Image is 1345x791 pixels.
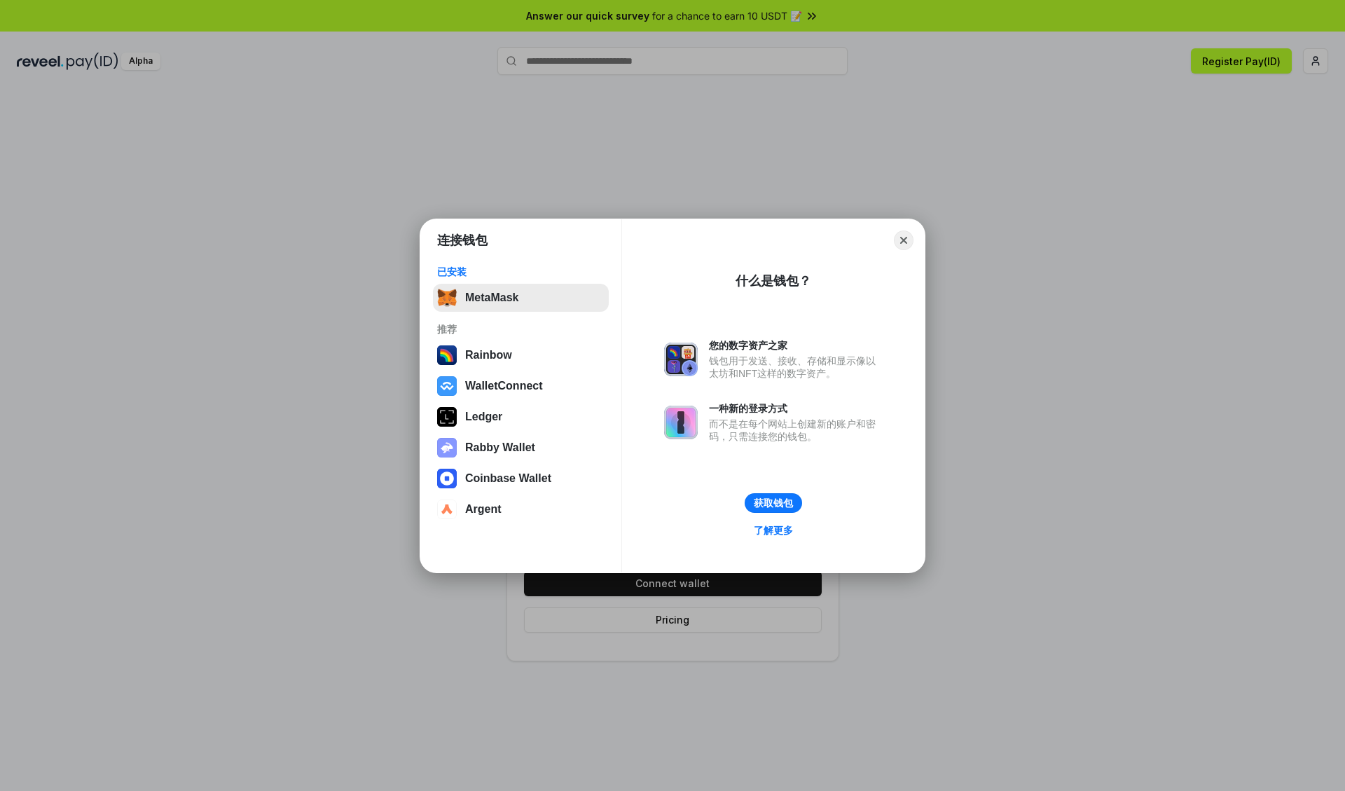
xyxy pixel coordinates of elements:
[437,232,488,249] h1: 连接钱包
[465,472,551,485] div: Coinbase Wallet
[433,495,609,523] button: Argent
[664,343,698,376] img: svg+xml,%3Csvg%20xmlns%3D%22http%3A%2F%2Fwww.w3.org%2F2000%2Fsvg%22%20fill%3D%22none%22%20viewBox...
[437,500,457,519] img: svg+xml,%3Csvg%20width%3D%2228%22%20height%3D%2228%22%20viewBox%3D%220%200%2028%2028%22%20fill%3D...
[437,407,457,427] img: svg+xml,%3Csvg%20xmlns%3D%22http%3A%2F%2Fwww.w3.org%2F2000%2Fsvg%22%20width%3D%2228%22%20height%3...
[709,339,883,352] div: 您的数字资产之家
[745,493,802,513] button: 获取钱包
[433,341,609,369] button: Rainbow
[437,469,457,488] img: svg+xml,%3Csvg%20width%3D%2228%22%20height%3D%2228%22%20viewBox%3D%220%200%2028%2028%22%20fill%3D...
[433,465,609,493] button: Coinbase Wallet
[894,231,913,250] button: Close
[433,284,609,312] button: MetaMask
[437,438,457,458] img: svg+xml,%3Csvg%20xmlns%3D%22http%3A%2F%2Fwww.w3.org%2F2000%2Fsvg%22%20fill%3D%22none%22%20viewBox...
[433,403,609,431] button: Ledger
[664,406,698,439] img: svg+xml,%3Csvg%20xmlns%3D%22http%3A%2F%2Fwww.w3.org%2F2000%2Fsvg%22%20fill%3D%22none%22%20viewBox...
[433,434,609,462] button: Rabby Wallet
[754,497,793,509] div: 获取钱包
[745,521,801,539] a: 了解更多
[437,323,605,336] div: 推荐
[465,291,518,304] div: MetaMask
[437,376,457,396] img: svg+xml,%3Csvg%20width%3D%2228%22%20height%3D%2228%22%20viewBox%3D%220%200%2028%2028%22%20fill%3D...
[465,411,502,423] div: Ledger
[465,441,535,454] div: Rabby Wallet
[709,418,883,443] div: 而不是在每个网站上创建新的账户和密码，只需连接您的钱包。
[754,524,793,537] div: 了解更多
[437,288,457,308] img: svg+xml,%3Csvg%20fill%3D%22none%22%20height%3D%2233%22%20viewBox%3D%220%200%2035%2033%22%20width%...
[709,402,883,415] div: 一种新的登录方式
[736,273,811,289] div: 什么是钱包？
[709,355,883,380] div: 钱包用于发送、接收、存储和显示像以太坊和NFT这样的数字资产。
[433,372,609,400] button: WalletConnect
[465,349,512,362] div: Rainbow
[465,380,543,392] div: WalletConnect
[437,266,605,278] div: 已安装
[437,345,457,365] img: svg+xml,%3Csvg%20width%3D%22120%22%20height%3D%22120%22%20viewBox%3D%220%200%20120%20120%22%20fil...
[465,503,502,516] div: Argent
